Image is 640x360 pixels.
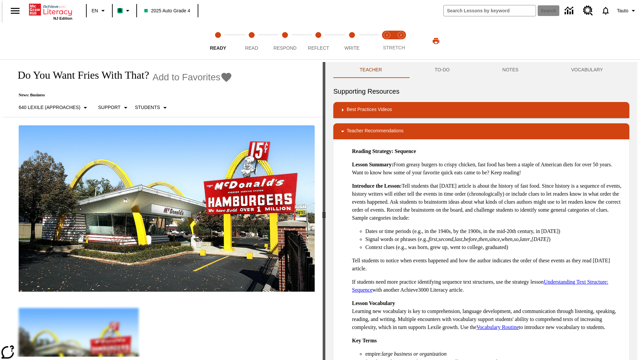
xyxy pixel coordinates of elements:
strong: Lesson Summary: [352,162,393,167]
h6: Supporting Resources [333,86,629,97]
div: activity [325,62,637,360]
em: first [429,236,437,242]
em: then [478,236,488,242]
span: Write [344,45,359,51]
button: VOCABULARY [545,62,629,78]
li: empire: [365,350,624,358]
div: Home [29,2,72,20]
button: Scaffolds, Support [95,102,132,114]
em: when [501,236,513,242]
button: Reflect step 4 of 5 [299,23,338,59]
button: Read step 2 of 5 [232,23,271,59]
em: later [520,236,530,242]
button: Ready step 1 of 5 [199,23,237,59]
p: News: Business [11,93,232,98]
button: Profile/Settings [614,5,640,17]
em: [DATE] [531,236,549,242]
li: Context clues (e.g., was born, grew up, went to college, graduated) [365,243,624,251]
text: 2 [400,33,402,37]
button: Language: EN, Select a language [89,5,110,17]
div: Best Practices Videos [333,102,629,118]
span: B [118,6,122,15]
input: search field [444,5,536,16]
button: Respond step 3 of 5 [266,23,304,59]
strong: Sequence [395,148,416,154]
button: Stretch Read step 1 of 2 [377,23,397,59]
em: before [464,236,477,242]
text: 1 [386,33,388,37]
p: Learning new vocabulary is key to comprehension, language development, and communication through ... [352,299,624,331]
p: If students need more practice identifying sequence text structures, use the strategy lesson with... [352,278,624,294]
em: last [455,236,462,242]
a: Data Center [561,2,579,20]
button: Open side menu [5,1,25,21]
img: One of the first McDonald's stores, with the iconic red sign and golden arches. [19,125,315,292]
p: Support [98,104,120,111]
span: EN [92,7,98,14]
span: STRETCH [383,45,405,50]
button: Print [425,35,447,47]
button: Stretch Respond step 2 of 2 [391,23,411,59]
span: Read [245,45,258,51]
a: Vocabulary Routine [476,324,519,330]
span: Ready [210,45,226,51]
p: Tell students to notice when events happened and how the author indicates the order of these even... [352,257,624,273]
button: Add to Favorites - Do You Want Fries With That? [152,71,232,83]
button: TO-DO [408,62,476,78]
h1: Do You Want Fries With That? [11,69,149,81]
p: Students [135,104,160,111]
div: Press Enter or Spacebar and then press right and left arrow keys to move the slider [323,62,325,360]
div: Instructional Panel Tabs [333,62,629,78]
em: so [514,236,519,242]
span: Add to Favorites [152,72,220,83]
a: Understanding Text Structure: Sequence [352,279,608,293]
a: Resource Center, Will open in new tab [579,2,597,20]
button: Write step 5 of 5 [333,23,371,59]
a: Notifications [597,2,614,19]
button: Select Student [132,102,172,114]
li: Dates or time periods (e.g., in the 1940s, by the 1900s, in the mid-20th century, in [DATE]) [365,227,624,235]
span: Reflect [308,45,329,51]
strong: Reading Strategy: [352,148,393,154]
strong: Introduce the Lesson: [352,183,402,189]
span: Respond [273,45,296,51]
div: reading [3,62,323,357]
em: second [439,236,453,242]
p: Tell students that [DATE] article is about the history of fast food. Since history is a sequence ... [352,182,624,222]
em: large business or organization [382,351,447,357]
p: 640 Lexile (Approaches) [19,104,80,111]
span: NJ Edition [53,16,72,20]
span: Tauto [617,7,628,14]
p: From greasy burgers to crispy chicken, fast food has been a staple of American diets for over 50 ... [352,161,624,177]
button: Teacher [333,62,408,78]
li: Signal words or phrases (e.g., , , , , , , , , , ) [365,235,624,243]
p: Teacher Recommendations [347,127,403,135]
button: Select Lexile, 640 Lexile (Approaches) [16,102,92,114]
button: NOTES [476,62,545,78]
div: Teacher Recommendations [333,123,629,139]
em: since [489,236,500,242]
strong: Lesson Vocabulary [352,300,395,306]
span: 2025 Auto Grade 4 [144,7,190,14]
button: Boost Class color is mint green. Change class color [115,5,134,17]
p: Best Practices Videos [347,106,392,114]
strong: Key Terms [352,338,377,343]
